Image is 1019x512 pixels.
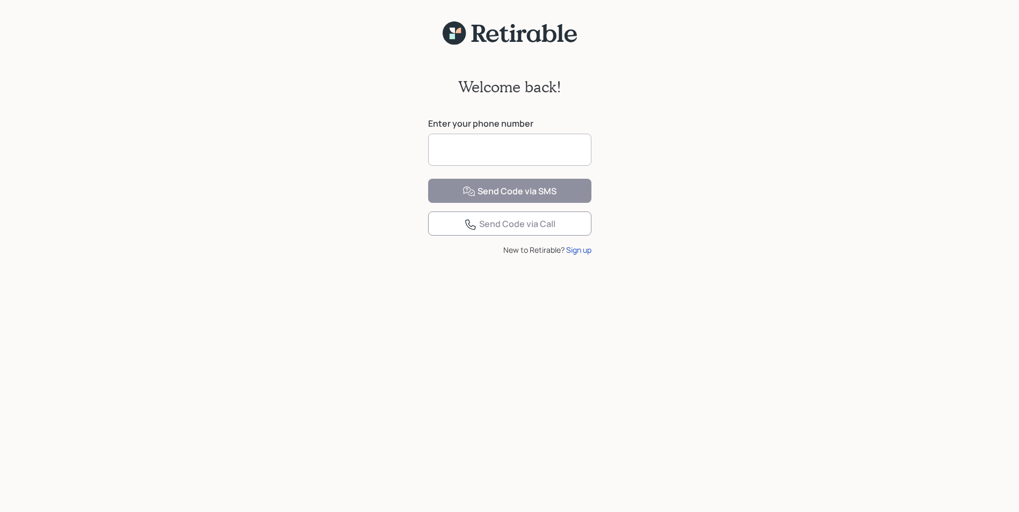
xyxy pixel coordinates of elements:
h2: Welcome back! [458,78,561,96]
button: Send Code via Call [428,211,591,236]
div: New to Retirable? [428,244,591,255]
div: Send Code via SMS [462,185,557,198]
div: Sign up [566,244,591,255]
label: Enter your phone number [428,118,591,129]
div: Send Code via Call [464,218,555,231]
button: Send Code via SMS [428,179,591,203]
